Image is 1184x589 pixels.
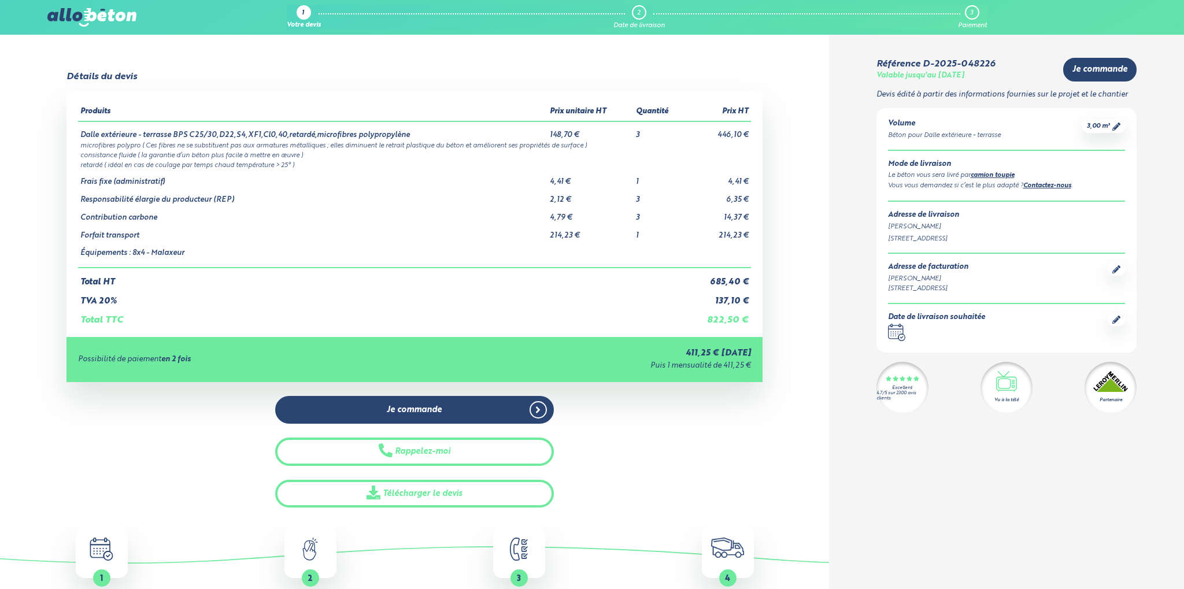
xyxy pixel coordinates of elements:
td: Dalle extérieure - terrasse BPS C25/30,D22,S4,XF1,Cl0,40,retardé,microfibres polypropylène [78,121,548,140]
img: allobéton [47,8,136,27]
div: 4.7/5 sur 2300 avis clients [876,391,928,401]
td: 3 [634,205,686,223]
td: 4,79 € [547,205,634,223]
button: Rappelez-moi [275,438,554,466]
strong: en 2 fois [161,355,191,363]
td: 3 [634,187,686,205]
th: Prix unitaire HT [547,103,634,121]
a: Je commande [275,396,554,424]
a: Télécharger le devis [275,480,554,508]
div: Adresse de livraison [888,211,1126,220]
td: 1 [634,223,686,240]
div: Partenaire [1100,397,1122,403]
div: Puis 1 mensualité de 411,25 € [434,362,751,371]
td: 137,10 € [686,287,751,306]
td: 446,10 € [686,121,751,140]
p: Devis édité à partir des informations fournies sur le projet et le chantier [876,91,1137,99]
div: Mode de livraison [888,160,1126,169]
div: [PERSON_NAME] [888,222,1126,232]
td: 1 [634,169,686,187]
a: 1 Votre devis [287,5,321,29]
td: 3 [634,121,686,140]
div: 411,25 € [DATE] [434,349,751,358]
td: 822,50 € [686,306,751,325]
td: 148,70 € [547,121,634,140]
td: microfibres polypro ( Ces fibres ne se substituent pas aux armatures métalliques ; elles diminuen... [78,140,751,150]
a: Contactez-nous [1023,183,1071,189]
div: Date de livraison souhaitée [888,313,985,322]
div: 2 [637,9,641,17]
div: Votre devis [287,22,321,29]
td: 214,23 € [547,223,634,240]
div: 1 [302,10,304,17]
span: Je commande [387,405,442,415]
a: camion toupie [971,172,1015,179]
td: TVA 20% [78,287,686,306]
div: Excellent [892,386,912,391]
th: Prix HT [686,103,751,121]
div: Béton pour Dalle extérieure - terrasse [888,131,1001,140]
a: 3 Paiement [958,5,987,29]
div: Paiement [958,22,987,29]
span: 1 [100,575,103,583]
td: 685,40 € [686,268,751,287]
td: Total HT [78,268,686,287]
td: 4,41 € [547,169,634,187]
span: Je commande [1072,65,1127,75]
div: Vu à la télé [994,397,1019,403]
div: Valable jusqu'au [DATE] [876,72,964,80]
td: 214,23 € [686,223,751,240]
th: Quantité [634,103,686,121]
div: Volume [888,120,1001,128]
a: 2 Date de livraison [613,5,665,29]
div: Référence D-2025-048226 [876,59,995,69]
td: 2,12 € [547,187,634,205]
td: Frais fixe (administratif) [78,169,548,187]
td: Total TTC [78,306,686,325]
td: Équipements : 8x4 - Malaxeur [78,240,548,268]
div: 3 [970,9,973,17]
iframe: Help widget launcher [1081,544,1171,576]
div: Date de livraison [613,22,665,29]
a: Je commande [1063,58,1137,82]
th: Produits [78,103,548,121]
div: Le béton vous sera livré par [888,171,1126,181]
span: 3 [517,575,521,583]
img: truck.c7a9816ed8b9b1312949.png [711,538,744,558]
div: Possibilité de paiement [78,355,434,364]
div: [STREET_ADDRESS] [888,234,1126,244]
td: 4,41 € [686,169,751,187]
td: Contribution carbone [78,205,548,223]
td: 6,35 € [686,187,751,205]
td: Responsabilité élargie du producteur (REP) [78,187,548,205]
td: retardé ( idéal en cas de coulage par temps chaud température > 25° ) [78,160,751,169]
td: consistance fluide ( la garantie d’un béton plus facile à mettre en œuvre ) [78,150,751,160]
div: [STREET_ADDRESS] [888,284,968,294]
td: Forfait transport [78,223,548,240]
td: 14,37 € [686,205,751,223]
span: 2 [308,575,313,583]
div: Vous vous demandez si c’est le plus adapté ? . [888,181,1126,191]
div: Adresse de facturation [888,263,968,272]
div: [PERSON_NAME] [888,274,968,284]
span: 4 [725,575,730,583]
div: Détails du devis [66,72,137,82]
